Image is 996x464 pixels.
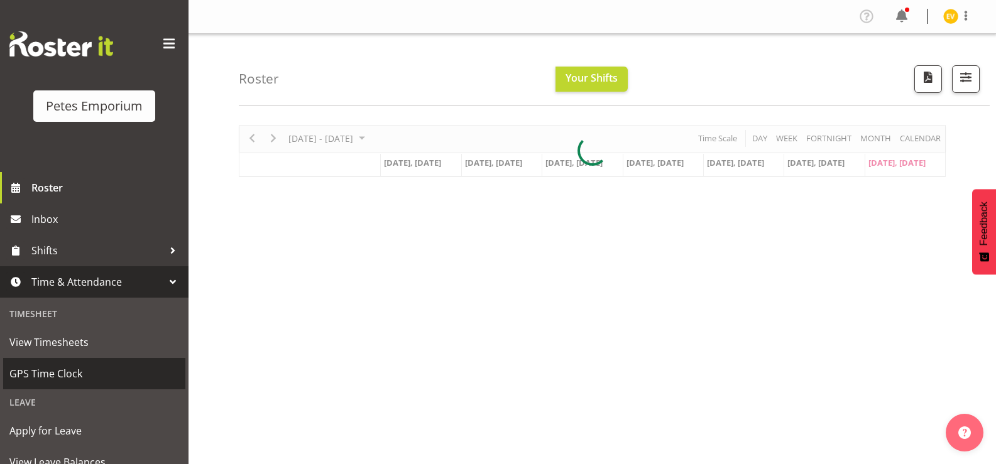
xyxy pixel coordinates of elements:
[566,71,618,85] span: Your Shifts
[972,189,996,274] button: Feedback - Show survey
[3,389,185,415] div: Leave
[31,210,182,229] span: Inbox
[952,65,980,93] button: Filter Shifts
[9,333,179,352] span: View Timesheets
[31,178,182,197] span: Roster
[31,272,163,291] span: Time & Attendance
[3,415,185,446] a: Apply for Leave
[239,72,279,86] h4: Roster
[3,326,185,358] a: View Timesheets
[958,426,971,439] img: help-xxl-2.png
[555,67,628,92] button: Your Shifts
[3,358,185,389] a: GPS Time Clock
[914,65,942,93] button: Download a PDF of the roster according to the set date range.
[9,364,179,383] span: GPS Time Clock
[943,9,958,24] img: eva-vailini10223.jpg
[46,97,143,116] div: Petes Emporium
[31,241,163,260] span: Shifts
[9,31,113,57] img: Rosterit website logo
[978,202,990,245] span: Feedback
[3,301,185,326] div: Timesheet
[9,421,179,440] span: Apply for Leave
